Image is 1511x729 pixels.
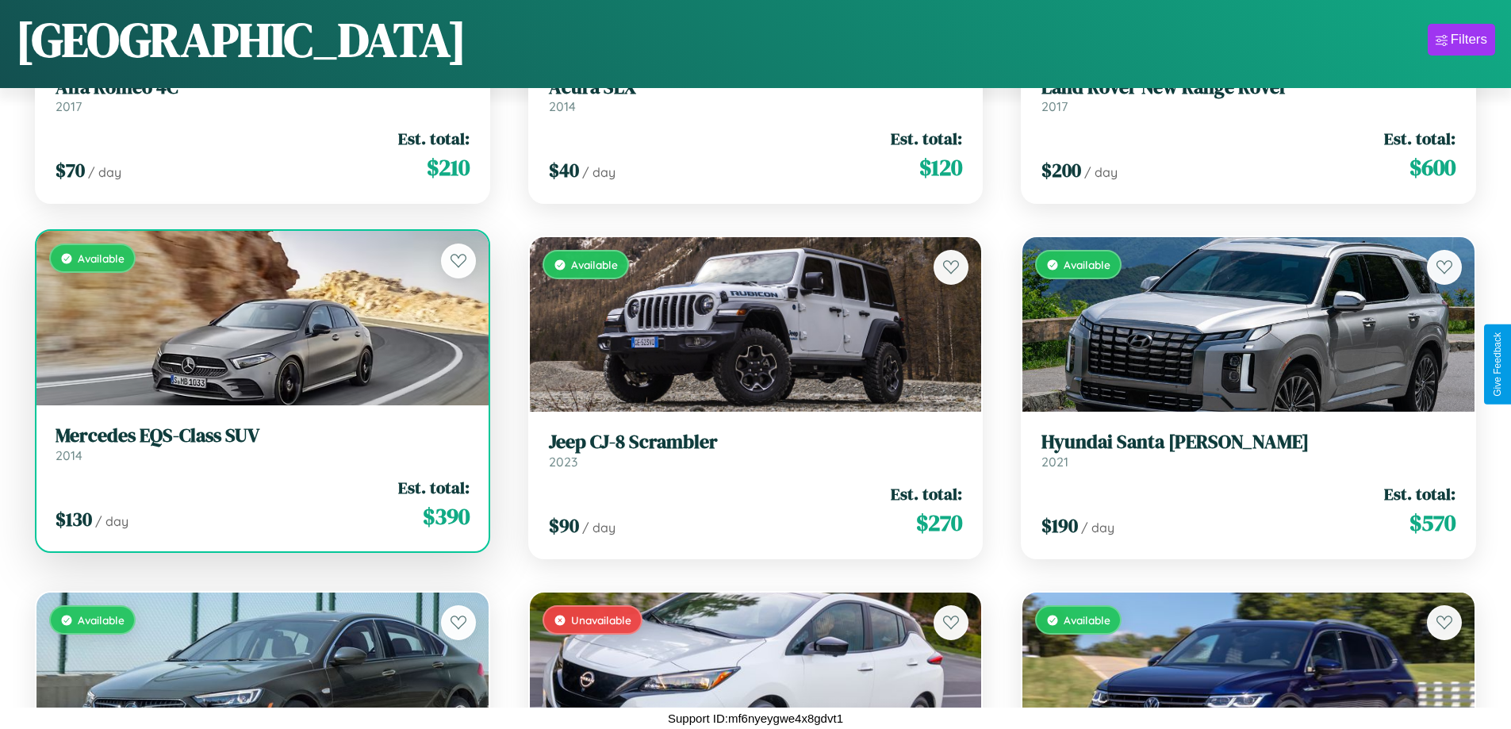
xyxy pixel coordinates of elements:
[398,127,470,150] span: Est. total:
[1041,76,1455,99] h3: Land Rover New Range Rover
[1041,431,1455,470] a: Hyundai Santa [PERSON_NAME]2021
[56,98,82,114] span: 2017
[549,431,963,454] h3: Jeep CJ-8 Scrambler
[398,476,470,499] span: Est. total:
[1384,127,1455,150] span: Est. total:
[1041,431,1455,454] h3: Hyundai Santa [PERSON_NAME]
[427,152,470,183] span: $ 210
[891,482,962,505] span: Est. total:
[1041,512,1078,539] span: $ 190
[1409,152,1455,183] span: $ 600
[1384,482,1455,505] span: Est. total:
[1041,454,1068,470] span: 2021
[1064,613,1110,627] span: Available
[916,507,962,539] span: $ 270
[1081,520,1114,535] span: / day
[56,424,470,447] h3: Mercedes EQS-Class SUV
[668,708,843,729] p: Support ID: mf6nyeygwe4x8gdvt1
[1041,98,1068,114] span: 2017
[56,424,470,463] a: Mercedes EQS-Class SUV2014
[1084,164,1118,180] span: / day
[1064,258,1110,271] span: Available
[549,98,576,114] span: 2014
[1428,24,1495,56] button: Filters
[95,513,128,529] span: / day
[1409,507,1455,539] span: $ 570
[1451,32,1487,48] div: Filters
[423,501,470,532] span: $ 390
[549,157,579,183] span: $ 40
[549,454,577,470] span: 2023
[549,512,579,539] span: $ 90
[56,76,470,115] a: Alfa Romeo 4C2017
[56,447,82,463] span: 2014
[88,164,121,180] span: / day
[571,258,618,271] span: Available
[582,520,616,535] span: / day
[1041,157,1081,183] span: $ 200
[891,127,962,150] span: Est. total:
[571,613,631,627] span: Unavailable
[582,164,616,180] span: / day
[56,157,85,183] span: $ 70
[1041,76,1455,115] a: Land Rover New Range Rover2017
[78,613,125,627] span: Available
[16,7,466,72] h1: [GEOGRAPHIC_DATA]
[549,431,963,470] a: Jeep CJ-8 Scrambler2023
[919,152,962,183] span: $ 120
[56,506,92,532] span: $ 130
[78,251,125,265] span: Available
[549,76,963,115] a: Acura SLX2014
[1492,332,1503,397] div: Give Feedback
